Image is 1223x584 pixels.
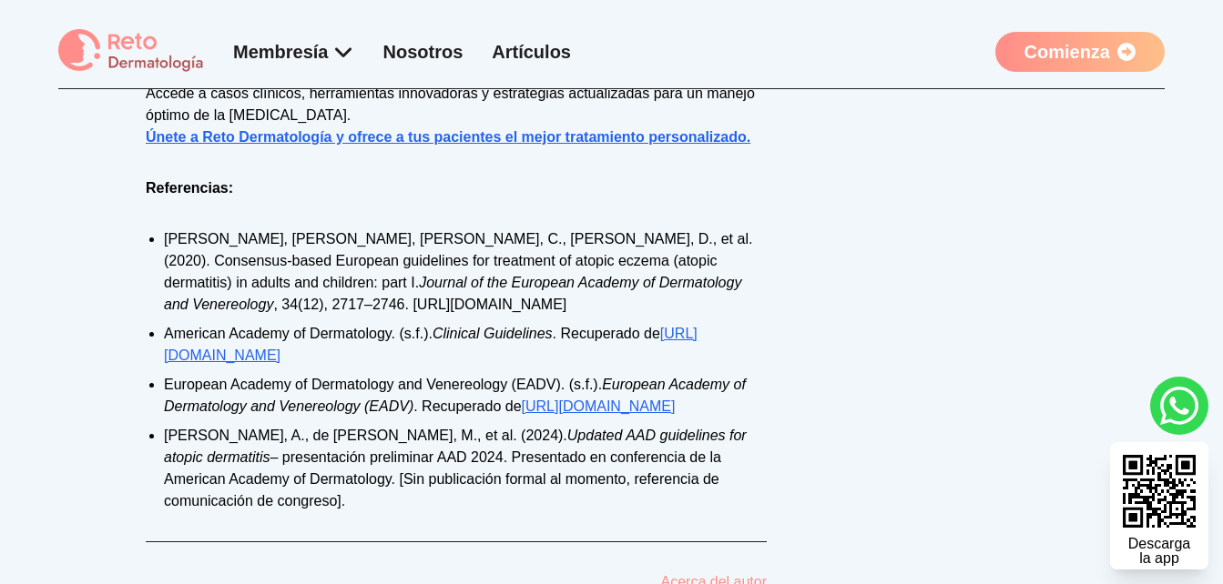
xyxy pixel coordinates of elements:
[146,180,233,196] strong: Referencias:
[146,129,750,145] a: Únete a Reto Dermatología y ofrece a tus pacientes el mejor tratamiento personalizado.
[164,374,767,418] li: European Academy of Dermatology and Venereology (EADV). (s.f.). . Recuperado de
[492,42,571,62] a: Artículos
[433,326,553,341] em: Clinical Guidelines
[164,425,767,512] li: [PERSON_NAME], A., de [PERSON_NAME], M., et al. (2024). – presentación preliminar AAD 2024. Prese...
[58,29,204,74] img: logo Reto dermatología
[164,323,767,367] li: American Academy of Dermatology. (s.f.). . Recuperado de
[233,39,354,65] div: Membresía
[995,32,1165,72] a: Comienza
[1128,537,1190,566] div: Descarga la app
[164,228,767,316] li: [PERSON_NAME], [PERSON_NAME], [PERSON_NAME], C., [PERSON_NAME], D., et al. (2020). Consensus-base...
[164,428,747,465] em: Updated AAD guidelines for atopic dermatitis
[146,83,767,148] p: Accede a casos clínicos, herramientas innovadoras y estrategias actualizadas para un manejo óptim...
[164,275,741,312] em: Journal of the European Academy of Dermatology and Venereology
[1150,377,1208,435] a: whatsapp button
[164,326,698,363] a: [URL][DOMAIN_NAME]
[383,42,464,62] a: Nosotros
[164,377,746,414] em: European Academy of Dermatology and Venereology (EADV)
[522,398,676,414] a: [URL][DOMAIN_NAME]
